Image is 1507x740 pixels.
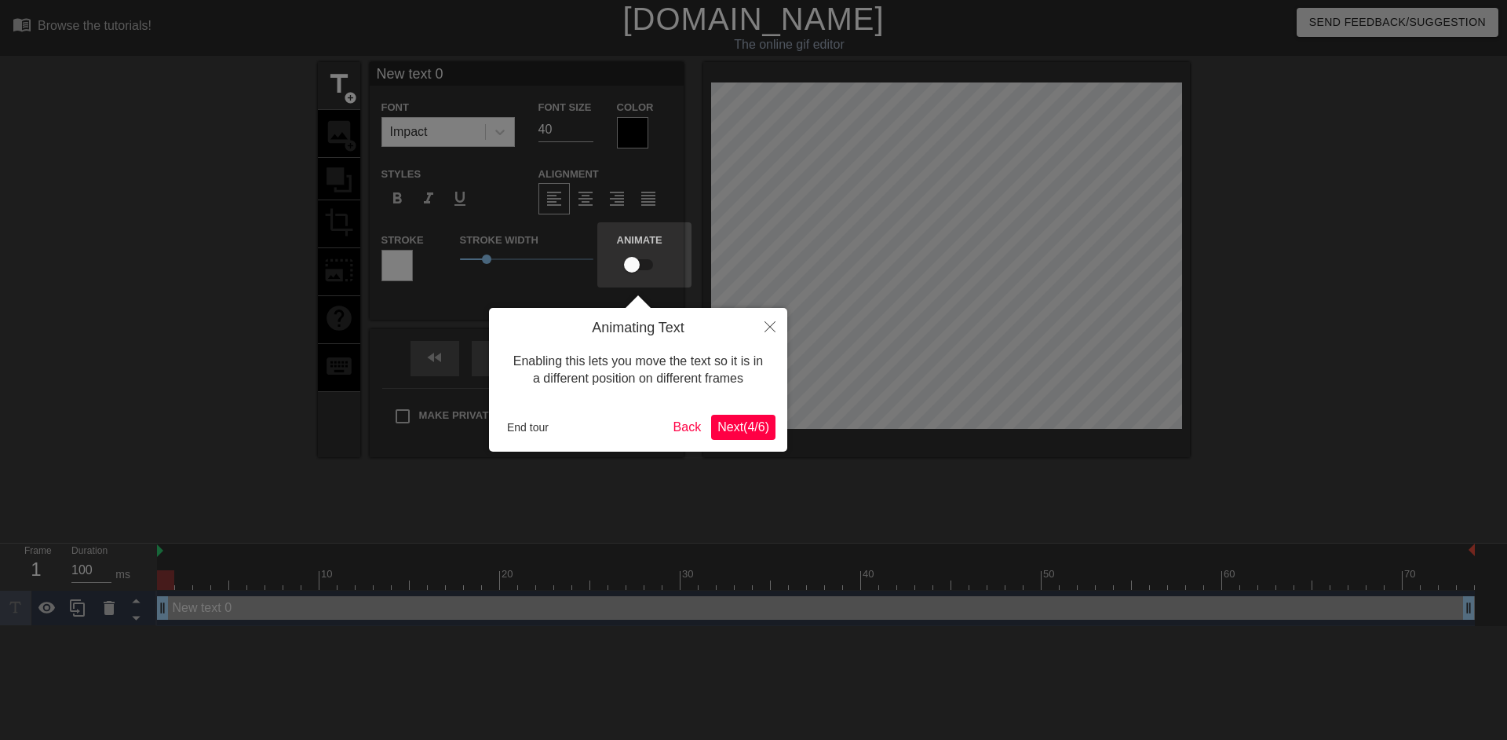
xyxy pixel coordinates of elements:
[667,415,708,440] button: Back
[501,337,775,404] div: Enabling this lets you move the text so it is in a different position on different frames
[501,416,555,439] button: End tour
[717,420,769,434] span: Next ( 4 / 6 )
[501,320,775,337] h4: Animating Text
[711,415,775,440] button: Next
[753,308,787,344] button: Close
